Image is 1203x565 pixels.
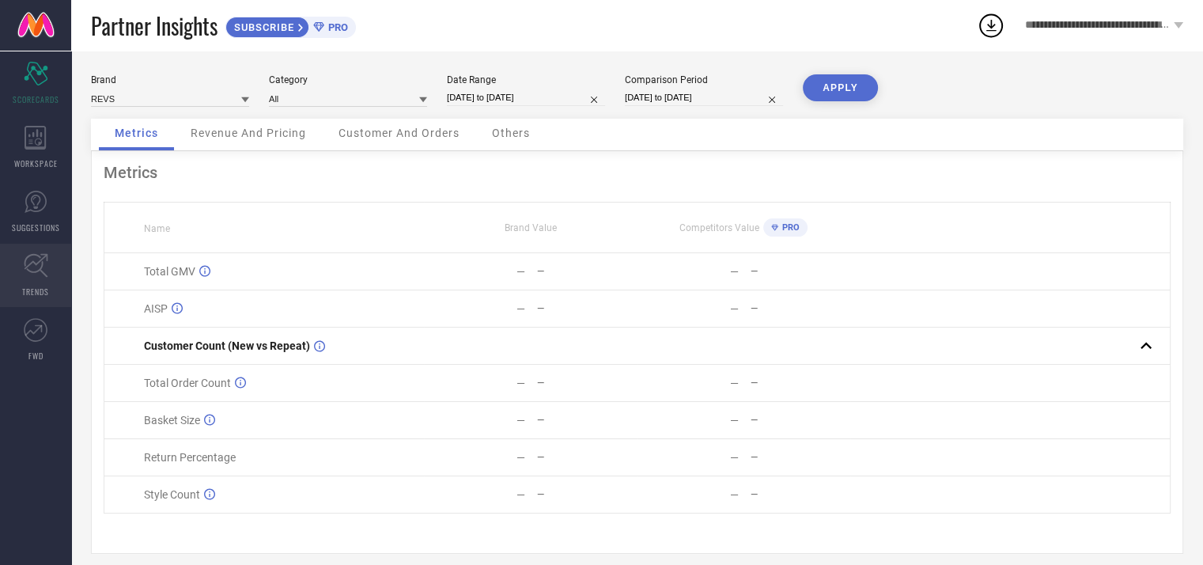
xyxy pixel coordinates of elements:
div: Category [269,74,427,85]
div: — [537,415,636,426]
span: Style Count [144,488,200,501]
span: Competitors Value [679,222,759,233]
span: Partner Insights [91,9,218,42]
div: — [751,489,849,500]
div: — [751,303,849,314]
div: — [730,488,739,501]
div: — [730,377,739,389]
div: — [516,451,525,464]
span: Revenue And Pricing [191,127,306,139]
span: Customer Count (New vs Repeat) [144,339,310,352]
div: — [516,265,525,278]
span: Others [492,127,530,139]
span: TRENDS [22,286,49,298]
span: WORKSPACE [14,157,58,169]
span: SUBSCRIBE [226,21,298,33]
span: Basket Size [144,414,200,427]
div: — [516,488,525,501]
div: — [537,266,636,277]
div: — [516,302,525,315]
a: SUBSCRIBEPRO [225,13,356,38]
span: Metrics [115,127,158,139]
div: — [730,414,739,427]
span: SCORECARDS [13,93,59,105]
span: PRO [778,222,800,233]
div: — [730,265,739,278]
div: — [751,452,849,463]
span: Total Order Count [144,377,231,389]
input: Select date range [447,89,605,106]
div: Open download list [977,11,1005,40]
span: SUGGESTIONS [12,222,60,233]
span: Total GMV [144,265,195,278]
button: APPLY [803,74,878,101]
span: PRO [324,21,348,33]
input: Select comparison period [625,89,783,106]
div: — [537,377,636,389]
span: Return Percentage [144,451,236,464]
span: Brand Value [505,222,557,233]
div: Comparison Period [625,74,783,85]
span: Name [144,223,170,234]
span: Customer And Orders [339,127,460,139]
span: FWD [28,350,44,362]
div: Metrics [104,163,1171,182]
div: — [730,451,739,464]
div: — [537,452,636,463]
div: — [537,303,636,314]
div: — [516,377,525,389]
div: — [751,415,849,426]
div: — [751,266,849,277]
div: — [537,489,636,500]
div: — [516,414,525,427]
div: — [730,302,739,315]
div: — [751,377,849,389]
div: Brand [91,74,249,85]
span: AISP [144,302,168,315]
div: Date Range [447,74,605,85]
